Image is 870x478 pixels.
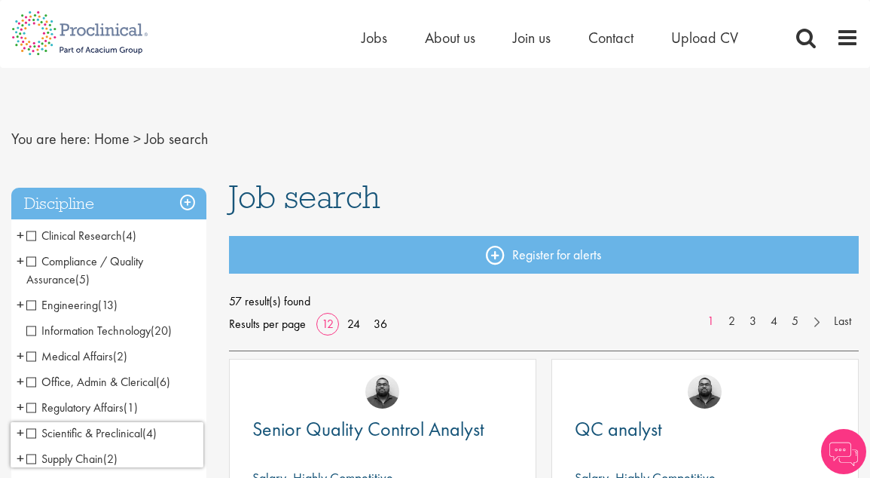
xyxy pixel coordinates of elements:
[365,375,399,409] img: Ashley Bennett
[229,313,306,336] span: Results per page
[17,396,24,418] span: +
[513,28,551,47] a: Join us
[26,297,98,313] span: Engineering
[26,374,170,390] span: Office, Admin & Clerical
[575,420,835,439] a: QC analyst
[124,400,138,415] span: (1)
[26,348,127,364] span: Medical Affairs
[575,416,662,442] span: QC analyst
[26,400,138,415] span: Regulatory Affairs
[26,253,143,287] span: Compliance / Quality Assurance
[156,374,170,390] span: (6)
[17,345,24,367] span: +
[229,290,859,313] span: 57 result(s) found
[26,228,122,244] span: Clinical Research
[784,313,806,330] a: 5
[145,129,208,149] span: Job search
[151,323,172,339] span: (20)
[26,323,151,339] span: Information Technology
[368,316,392,332] a: 36
[763,313,785,330] a: 4
[252,416,484,442] span: Senior Quality Control Analyst
[671,28,738,47] a: Upload CV
[113,348,127,364] span: (2)
[721,313,743,330] a: 2
[742,313,764,330] a: 3
[17,224,24,247] span: +
[229,176,380,217] span: Job search
[229,236,859,274] a: Register for alerts
[588,28,633,47] a: Contact
[688,375,722,409] img: Ashley Bennett
[17,293,24,316] span: +
[75,271,90,287] span: (5)
[11,129,90,149] span: You are here:
[362,28,387,47] a: Jobs
[11,188,206,220] h3: Discipline
[821,429,866,474] img: Chatbot
[94,129,130,149] a: breadcrumb link
[122,228,136,244] span: (4)
[26,323,172,339] span: Information Technology
[425,28,475,47] a: About us
[98,297,118,313] span: (13)
[17,250,24,272] span: +
[342,316,365,332] a: 24
[826,313,859,330] a: Last
[26,297,118,313] span: Engineering
[11,422,203,467] iframe: reCAPTCHA
[316,316,339,332] a: 12
[26,348,113,364] span: Medical Affairs
[26,400,124,415] span: Regulatory Affairs
[26,228,136,244] span: Clinical Research
[133,129,141,149] span: >
[26,374,156,390] span: Office, Admin & Clerical
[700,313,722,330] a: 1
[17,370,24,393] span: +
[252,420,513,439] a: Senior Quality Control Analyst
